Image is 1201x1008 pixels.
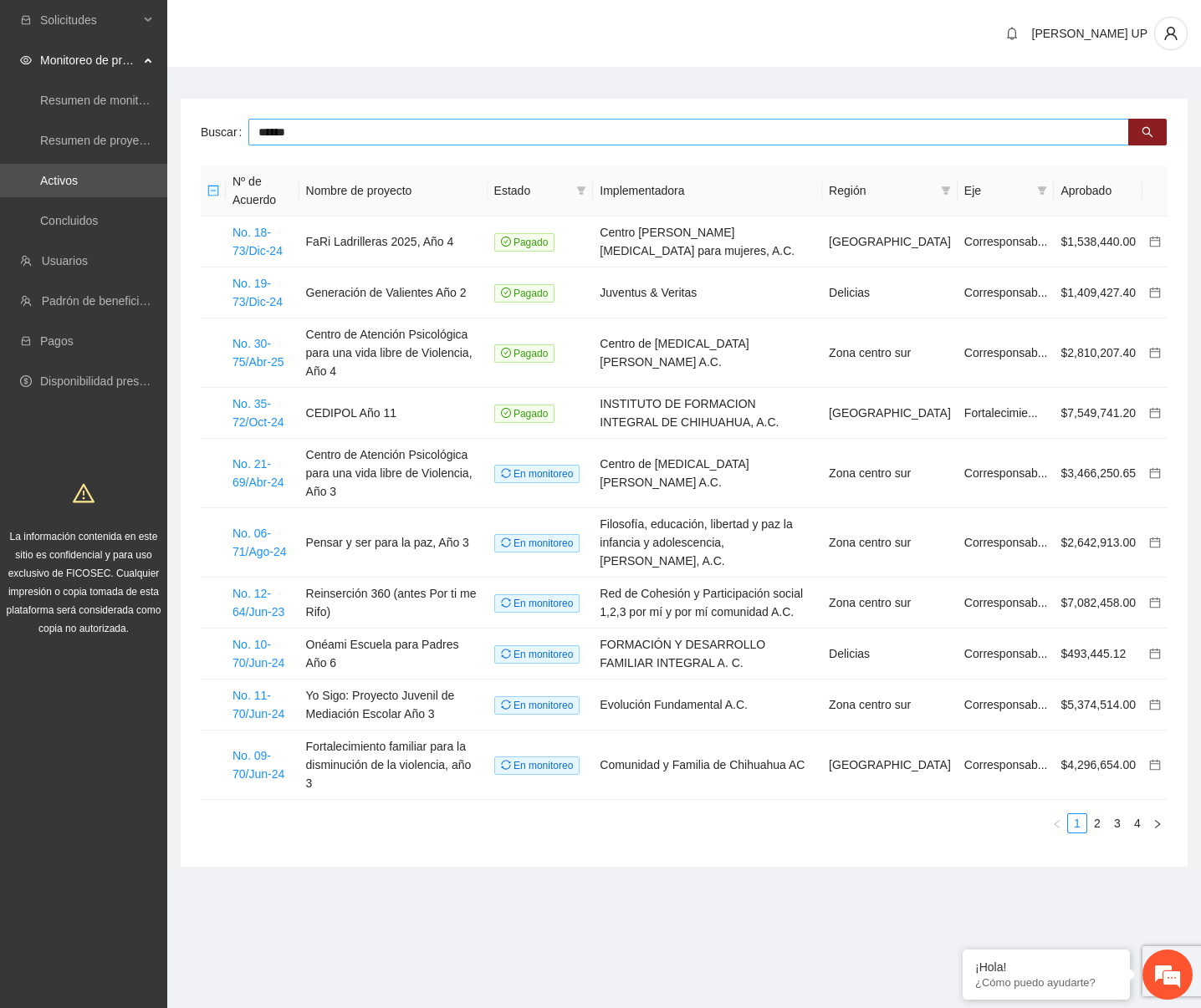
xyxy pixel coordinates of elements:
[494,181,570,200] span: Estado
[964,596,1048,609] span: Corresponsab...
[233,527,287,558] a: No. 06-71/Ago-24
[1149,699,1161,710] span: calendar
[233,689,284,720] a: No. 11-70/Jun-24
[1054,318,1142,388] td: $2,810,207.40
[1034,178,1050,203] span: filter
[1149,537,1161,548] span: calendar
[964,286,1048,299] span: Corresponsab...
[1149,346,1161,359] a: calendar
[1067,813,1087,833] li: 1
[964,406,1038,420] span: Fortalecimie...
[1149,758,1161,771] a: calendar
[1107,813,1127,833] li: 3
[964,698,1048,711] span: Corresponsab...
[501,537,511,547] span: sync
[40,214,98,227] a: Concluidos
[73,482,95,504] span: warning
[964,466,1048,480] span: Corresponsab...
[40,94,162,107] a: Resumen de monitoreo
[233,397,284,429] a: No. 35-72/Oct-24
[822,680,958,731] td: Zona centro sur
[494,465,580,483] span: En monitoreo
[40,43,139,77] span: Monitoreo de proyectos
[593,388,822,439] td: INSTITUTO DE FORMACION INTEGRAL DE CHIHUAHUA, A.C.
[1155,26,1187,41] span: user
[593,578,822,629] td: Red de Cohesión y Participación social 1,2,3 por mí y por mí comunidad A.C.
[299,508,488,578] td: Pensar y ser para la paz, Año 3
[964,181,1031,200] span: Eje
[1149,286,1161,299] a: calendar
[1149,759,1161,771] span: calendar
[494,233,555,252] span: Pagado
[593,216,822,267] td: Centro [PERSON_NAME] [MEDICAL_DATA] para mujeres, A.C.
[1152,819,1163,829] span: right
[501,649,511,659] span: sync
[964,346,1048,359] span: Corresponsab...
[299,578,488,629] td: Reinserción 360 (antes Por ti me Rifo)
[1128,814,1147,832] a: 4
[1128,119,1167,145] button: search
[1149,466,1161,480] a: calendar
[1147,813,1168,833] li: Next Page
[1149,347,1161,359] span: calendar
[593,731,822,800] td: Comunidad y Familia de Chihuahua AC
[593,629,822,680] td: FORMACIÓN Y DESARROLLO FAMILIAR INTEGRAL A. C.
[593,680,822,731] td: Evolución Fundamental A.C.
[299,216,488,267] td: FaRi Ladrilleras 2025, Año 4
[1149,467,1161,479] span: calendar
[40,374,183,388] a: Disponibilidad presupuestal
[822,216,958,267] td: [GEOGRAPHIC_DATA]
[1068,814,1086,832] a: 1
[40,134,219,147] a: Resumen de proyectos aprobados
[494,534,580,552] span: En monitoreo
[1032,27,1147,40] span: [PERSON_NAME] UP
[593,267,822,318] td: Juventus & Veritas
[1087,813,1107,833] li: 2
[1054,439,1142,508] td: $3,466,250.65
[1054,508,1142,578] td: $2,642,913.00
[494,696,580,715] span: En monitoreo
[822,267,958,318] td: Delicias
[822,439,958,508] td: Zona centro sur
[42,294,165,308] a: Padrón de beneficiarios
[233,457,284,489] a: No. 21-69/Abr-24
[822,578,958,629] td: Zona centro sur
[1149,406,1161,420] a: calendar
[1149,236,1161,247] span: calendar
[494,405,555,423] span: Pagado
[999,20,1025,47] button: bell
[299,318,488,388] td: Centro de Atención Psicológica para una vida libre de Violencia, Año 4
[207,185,219,196] span: minus-square
[233,337,284,369] a: No. 30-75/Abr-25
[233,749,284,781] a: No. 09-70/Jun-24
[1054,267,1142,318] td: $1,409,427.40
[87,85,281,107] div: Chatee con nosotros ahora
[20,54,32,66] span: eye
[97,223,231,392] span: Estamos en línea.
[964,536,1048,549] span: Corresponsab...
[494,284,555,303] span: Pagado
[1054,578,1142,629] td: $7,082,458.00
[1037,186,1047,196] span: filter
[494,645,580,664] span: En monitoreo
[938,178,954,203] span: filter
[201,119,248,145] label: Buscar
[233,587,284,619] a: No. 12-64/Jun-23
[964,235,1048,248] span: Corresponsab...
[501,468,511,478] span: sync
[1054,731,1142,800] td: $4,296,654.00
[1047,813,1067,833] li: Previous Page
[1149,407,1161,419] span: calendar
[501,760,511,770] span: sync
[964,647,1048,660] span: Corresponsab...
[233,638,284,669] a: No. 10-70/Jun-24
[40,334,74,348] a: Pagos
[7,531,161,634] span: La información contenida en este sitio es confidencial y para uso exclusivo de FICOSEC. Cualquier...
[299,165,488,216] th: Nombre de proyecto
[1054,216,1142,267] td: $1,538,440.00
[501,598,511,608] span: sync
[822,388,958,439] td: [GEOGRAPHIC_DATA]
[299,439,488,508] td: Centro de Atención Psicológica para una vida libre de Violencia, Año 3
[1149,648,1161,659] span: calendar
[941,186,951,196] span: filter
